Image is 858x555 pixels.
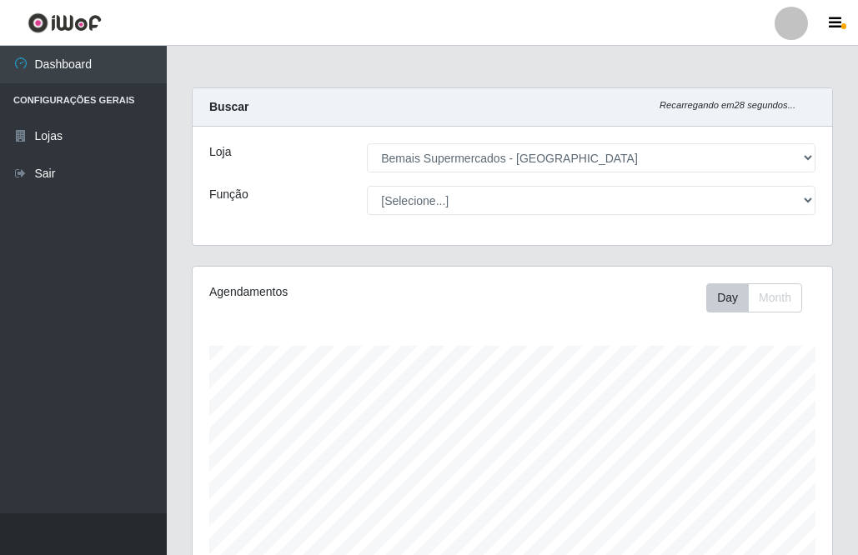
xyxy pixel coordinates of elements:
strong: Buscar [209,100,248,113]
button: Day [706,283,749,312]
div: First group [706,283,802,312]
label: Loja [209,143,231,161]
div: Toolbar with button groups [706,283,815,312]
label: Função [209,186,248,203]
div: Agendamentos [209,283,447,301]
button: Month [748,283,802,312]
i: Recarregando em 28 segundos... [660,100,795,110]
img: CoreUI Logo [28,12,102,33]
